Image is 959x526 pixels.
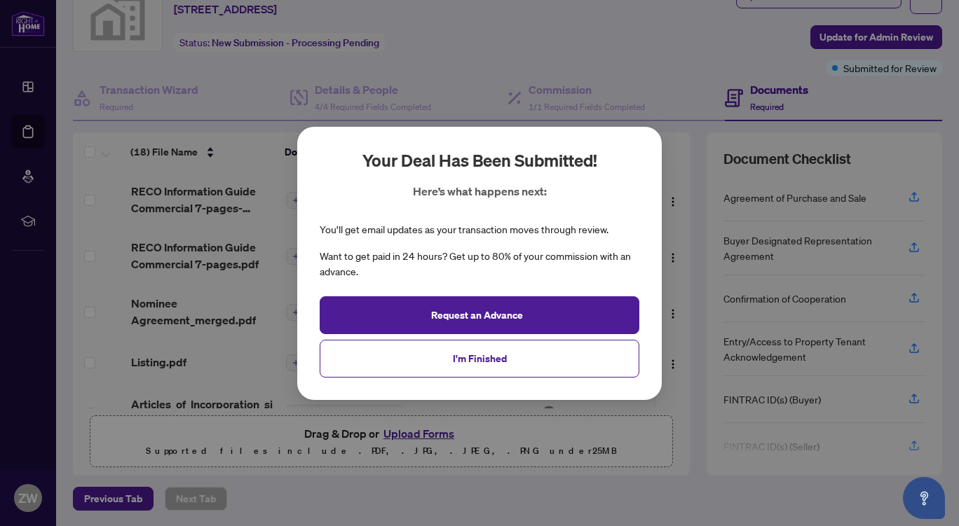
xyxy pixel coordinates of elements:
[903,477,945,519] button: Open asap
[320,222,608,237] div: You’ll get email updates as your transaction moves through review.
[320,249,639,279] div: Want to get paid in 24 hours? Get up to 80% of your commission with an advance.
[320,339,639,377] button: I'm Finished
[320,296,639,333] button: Request an Advance
[431,303,523,326] span: Request an Advance
[413,183,547,200] p: Here’s what happens next:
[453,347,507,369] span: I'm Finished
[362,149,597,172] h2: Your deal has been submitted!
